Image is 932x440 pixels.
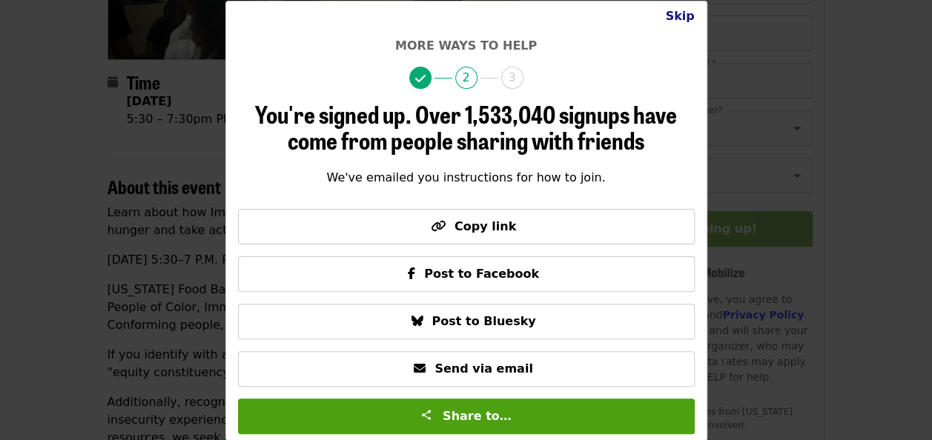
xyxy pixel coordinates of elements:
[395,39,537,53] span: More ways to help
[238,351,695,387] button: Send via email
[408,267,415,281] i: facebook-f icon
[434,361,532,376] span: Send via email
[455,219,516,233] span: Copy link
[431,219,446,233] i: link icon
[432,314,535,328] span: Post to Bluesky
[238,304,695,339] button: Post to Bluesky
[238,399,695,434] button: Share to…
[288,96,677,157] span: Over 1,533,040 signups have come from people sharing with friends
[415,72,426,86] i: check icon
[238,256,695,292] button: Post to Facebook
[653,1,706,31] button: Close
[420,409,432,421] img: Share
[411,314,423,328] i: bluesky icon
[424,267,539,281] span: Post to Facebook
[238,209,695,244] button: Copy link
[414,361,426,376] i: envelope icon
[255,96,412,131] span: You're signed up.
[501,67,523,89] span: 3
[326,170,605,184] span: We've emailed you instructions for how to join.
[455,67,477,89] span: 2
[443,409,512,423] span: Share to…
